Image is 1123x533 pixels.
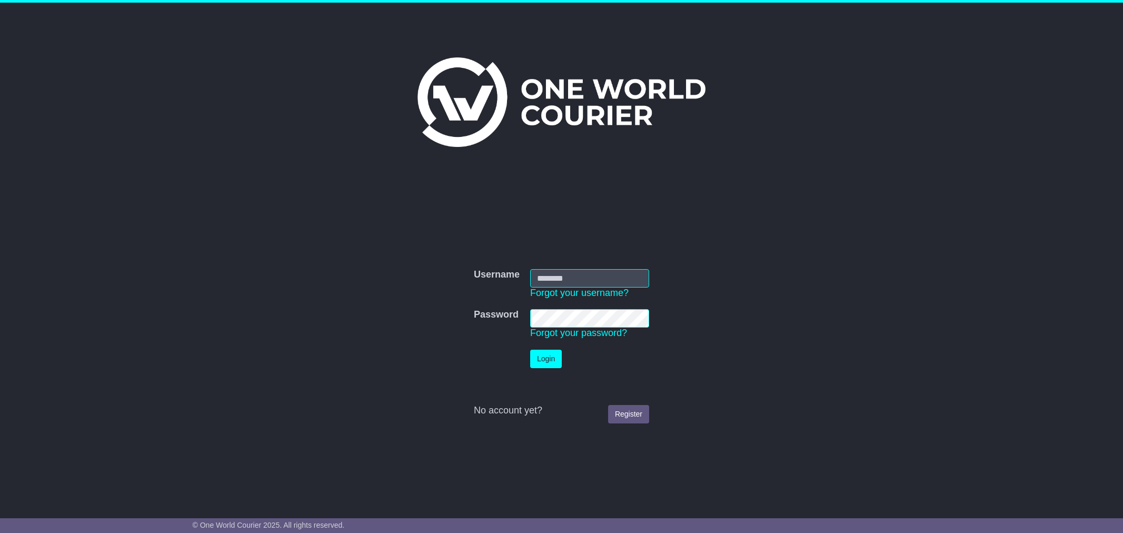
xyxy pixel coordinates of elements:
[418,57,705,147] img: One World
[530,328,627,338] a: Forgot your password?
[474,405,649,417] div: No account yet?
[474,309,519,321] label: Password
[530,288,629,298] a: Forgot your username?
[193,521,345,529] span: © One World Courier 2025. All rights reserved.
[530,350,562,368] button: Login
[474,269,520,281] label: Username
[608,405,649,423] a: Register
